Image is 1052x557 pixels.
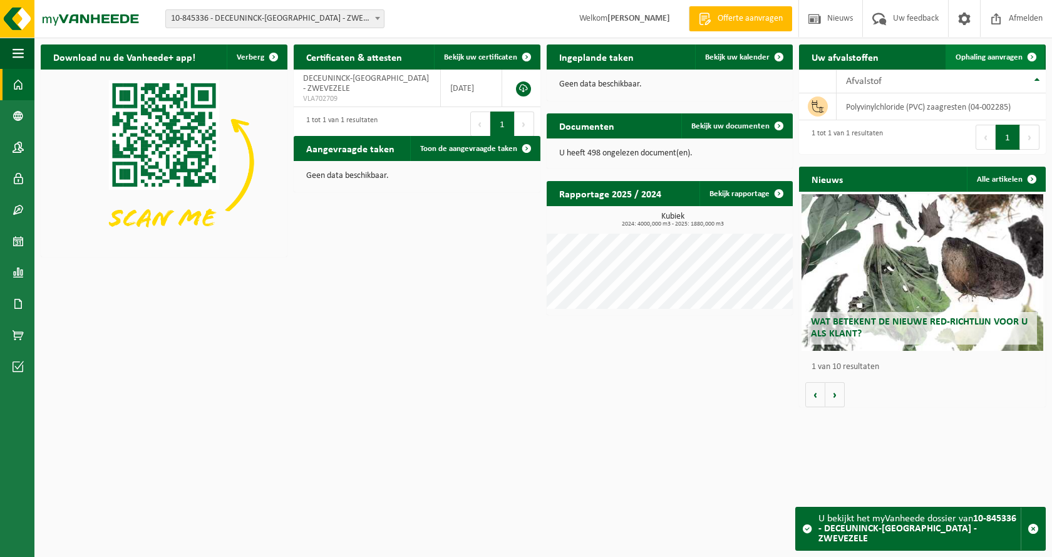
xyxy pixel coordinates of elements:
[681,113,792,138] a: Bekijk uw documenten
[306,172,528,180] p: Geen data beschikbaar.
[294,44,415,69] h2: Certificaten & attesten
[967,167,1044,192] a: Alle artikelen
[802,194,1043,351] a: Wat betekent de nieuwe RED-richtlijn voor u als klant?
[165,9,384,28] span: 10-845336 - DECEUNINCK-VIENNE - ZWEVEZELE
[294,136,407,160] h2: Aangevraagde taken
[699,181,792,206] a: Bekijk rapportage
[695,44,792,70] a: Bekijk uw kalender
[691,122,770,130] span: Bekijk uw documenten
[705,53,770,61] span: Bekijk uw kalender
[410,136,539,161] a: Toon de aangevraagde taken
[818,508,1021,550] div: U bekijkt het myVanheede dossier van
[300,110,378,138] div: 1 tot 1 van 1 resultaten
[515,112,534,137] button: Next
[553,221,793,227] span: 2024: 4000,000 m3 - 2025: 1880,000 m3
[607,14,670,23] strong: [PERSON_NAME]
[976,125,996,150] button: Previous
[41,70,287,254] img: Download de VHEPlus App
[470,112,490,137] button: Previous
[553,212,793,227] h3: Kubiek
[559,80,781,89] p: Geen data beschikbaar.
[818,514,1016,544] strong: 10-845336 - DECEUNINCK-[GEOGRAPHIC_DATA] - ZWEVEZELE
[444,53,517,61] span: Bekijk uw certificaten
[846,76,882,86] span: Afvalstof
[837,93,1046,120] td: polyvinylchloride (PVC) zaagresten (04-002285)
[799,44,891,69] h2: Uw afvalstoffen
[996,125,1020,150] button: 1
[1020,125,1039,150] button: Next
[490,112,515,137] button: 1
[946,44,1044,70] a: Ophaling aanvragen
[41,44,208,69] h2: Download nu de Vanheede+ app!
[441,70,502,107] td: [DATE]
[825,382,845,407] button: Volgende
[420,145,517,153] span: Toon de aangevraagde taken
[812,363,1039,372] p: 1 van 10 resultaten
[547,181,674,206] h2: Rapportage 2025 / 2024
[799,167,855,191] h2: Nieuws
[689,6,792,31] a: Offerte aanvragen
[166,10,384,28] span: 10-845336 - DECEUNINCK-VIENNE - ZWEVEZELE
[547,44,646,69] h2: Ingeplande taken
[237,53,264,61] span: Verberg
[811,317,1028,339] span: Wat betekent de nieuwe RED-richtlijn voor u als klant?
[303,94,431,104] span: VLA702709
[547,113,627,138] h2: Documenten
[303,74,429,93] span: DECEUNINCK-[GEOGRAPHIC_DATA] - ZWEVEZELE
[714,13,786,25] span: Offerte aanvragen
[956,53,1023,61] span: Ophaling aanvragen
[434,44,539,70] a: Bekijk uw certificaten
[805,123,883,151] div: 1 tot 1 van 1 resultaten
[227,44,286,70] button: Verberg
[559,149,781,158] p: U heeft 498 ongelezen document(en).
[805,382,825,407] button: Vorige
